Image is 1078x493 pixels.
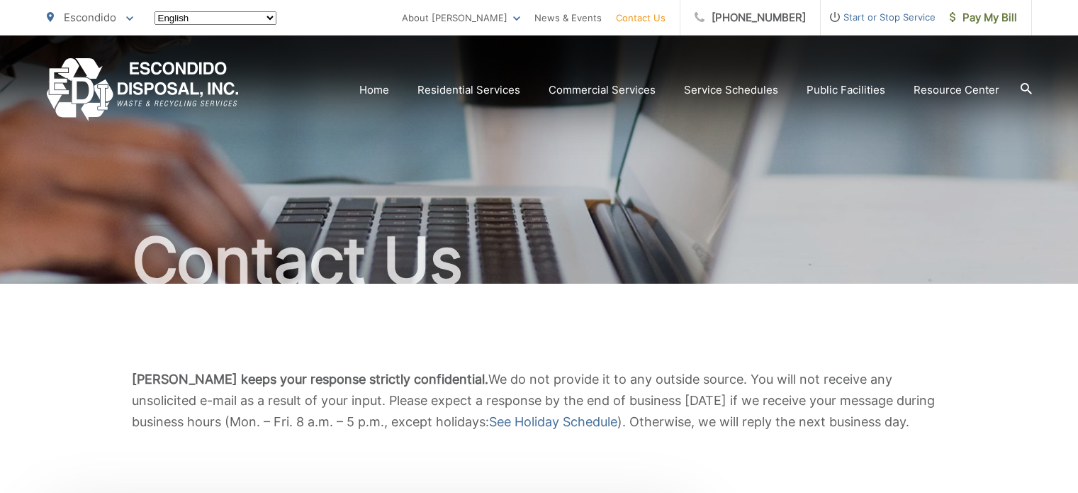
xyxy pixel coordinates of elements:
[914,82,999,99] a: Resource Center
[155,11,276,25] select: Select a language
[132,372,935,429] span: We do not provide it to any outside source. You will not receive any unsolicited e-mail as a resu...
[684,82,778,99] a: Service Schedules
[64,11,116,24] span: Escondido
[489,411,617,433] a: See Holiday Schedule
[534,9,602,26] a: News & Events
[402,9,520,26] a: About [PERSON_NAME]
[47,226,1032,297] h1: Contact Us
[47,58,239,121] a: EDCD logo. Return to the homepage.
[359,82,389,99] a: Home
[417,82,520,99] a: Residential Services
[132,372,488,387] b: [PERSON_NAME] keeps your response strictly confidential.
[549,82,656,99] a: Commercial Services
[616,9,666,26] a: Contact Us
[807,82,885,99] a: Public Facilities
[950,9,1017,26] span: Pay My Bill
